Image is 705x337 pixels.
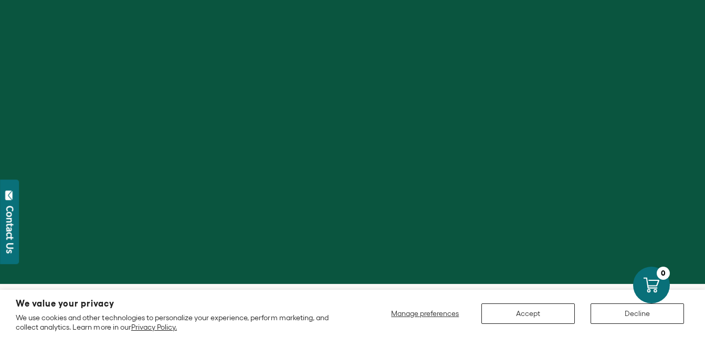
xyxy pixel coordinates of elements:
[591,303,684,324] button: Decline
[5,206,15,254] div: Contact Us
[481,303,575,324] button: Accept
[657,267,670,280] div: 0
[16,313,351,332] p: We use cookies and other technologies to personalize your experience, perform marketing, and coll...
[16,299,351,308] h2: We value your privacy
[131,323,177,331] a: Privacy Policy.
[391,309,459,318] span: Manage preferences
[385,303,466,324] button: Manage preferences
